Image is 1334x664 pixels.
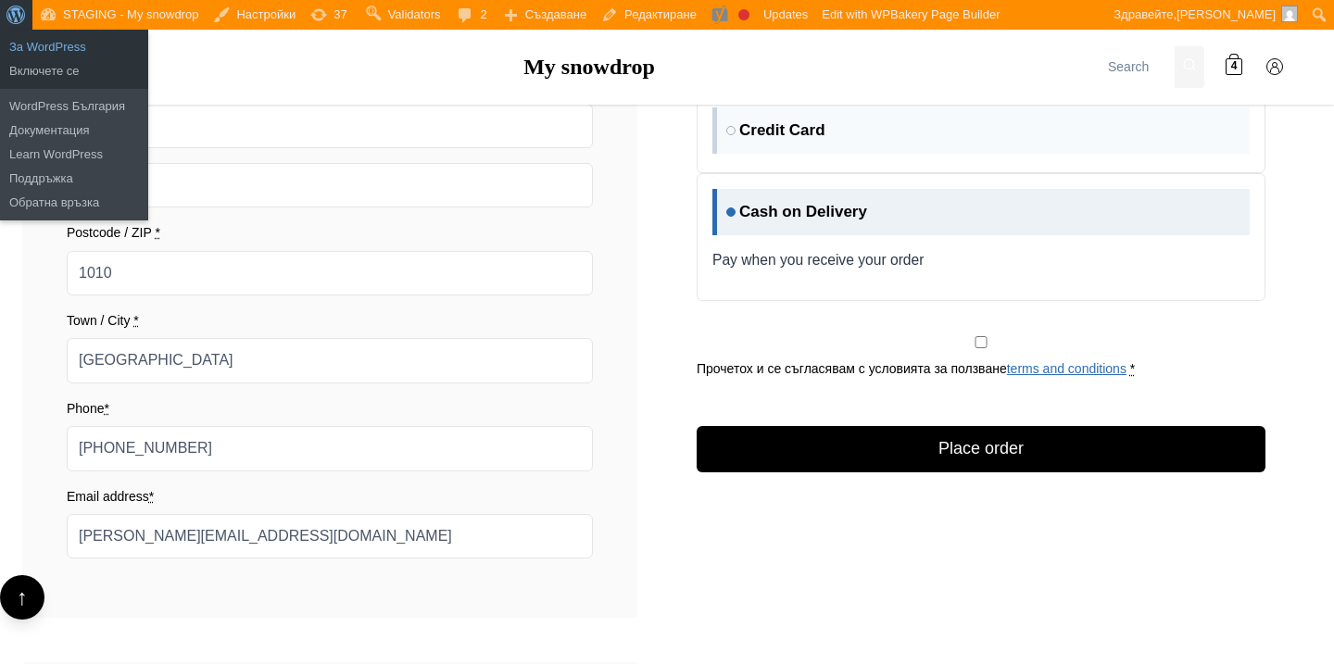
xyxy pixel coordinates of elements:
[67,222,593,243] label: Postcode / ZIP
[1231,58,1238,76] span: 4
[697,426,1265,472] button: Place order
[1177,7,1276,21] span: [PERSON_NAME]
[712,107,1250,154] label: Credit Card
[67,310,593,331] label: Town / City
[104,401,108,416] abbr: required
[67,398,593,419] label: Phone
[155,225,159,240] abbr: required
[712,249,1250,270] p: Pay when you receive your order
[1007,361,1126,376] a: terms and conditions
[149,489,154,504] abbr: required
[67,163,593,207] input: Apartment, suite, unit, etc. (optional)
[1130,361,1135,376] abbr: required
[738,9,749,20] div: Focus keyphrase not set
[1101,46,1175,88] input: Search
[67,104,593,148] input: House number and street name
[523,55,655,79] a: My snowdrop
[712,189,1250,235] label: Cash on Delivery
[697,336,1265,348] input: Прочетох и се съгласявам с условията за ползванеterms and conditions *
[133,313,138,328] abbr: required
[67,486,593,507] label: Email address
[697,361,1126,376] span: Прочетох и се съгласявам с условията за ползване
[1215,48,1252,85] a: 4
